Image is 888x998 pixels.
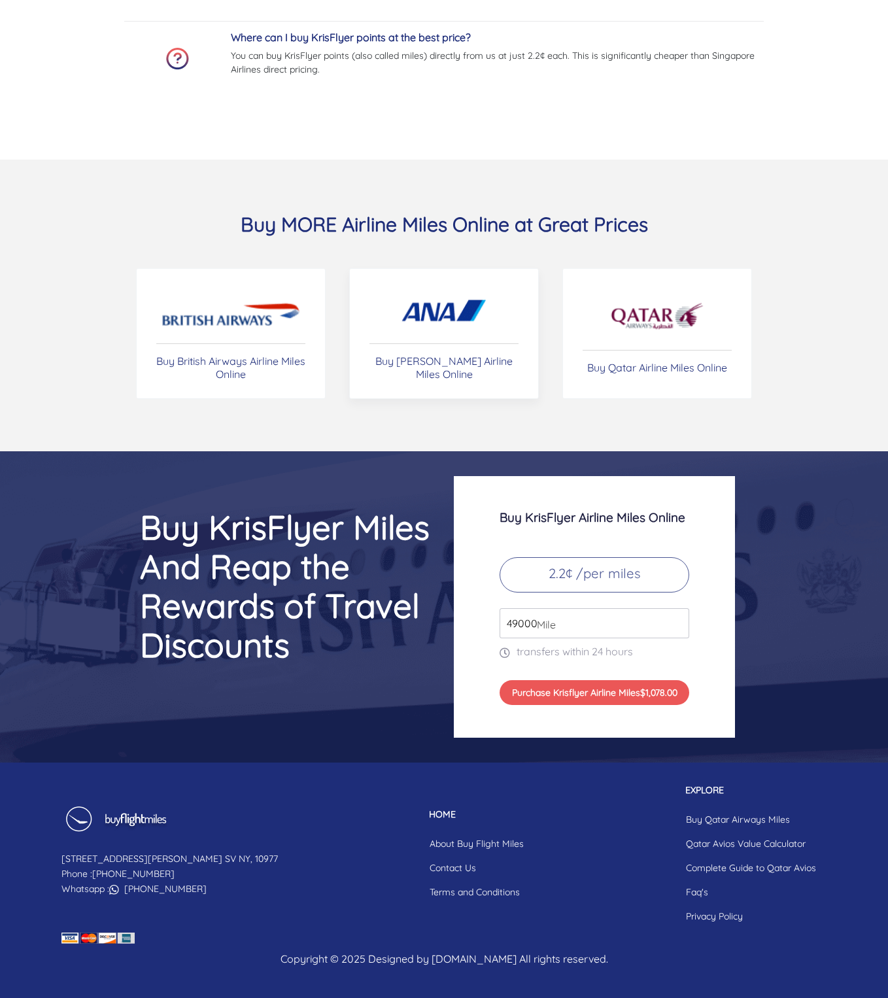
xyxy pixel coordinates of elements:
a: Terms and Conditions [419,880,534,904]
p: Buy British Airways Airline Miles Online [156,354,305,381]
img: Buy ANA miles online [398,287,490,333]
span: $1,078.00 [640,687,677,698]
a: [PHONE_NUMBER] [124,883,207,895]
a: Buy Qatar Airline Miles Online [562,268,752,399]
a: Buy [PERSON_NAME] Airline Miles Online [349,268,539,399]
img: credit card icon [61,933,135,944]
img: whatsapp icon [109,885,119,895]
a: Qatar Avios Value Calculator [675,832,827,856]
h3: Buy KrisFlyer Airline Miles Online [500,509,689,526]
span: Mile [530,617,556,632]
a: [PHONE_NUMBER] [92,868,175,880]
a: About Buy Flight Miles [419,832,534,856]
img: Buy Qatr miles online [609,294,704,339]
h3: Buy MORE Airline Miles Online at Great Prices [61,212,827,237]
img: faq-icon.png [166,48,189,70]
p: HOME [419,808,534,821]
p: Buy Qatar Airline Miles Online [587,361,727,374]
a: Privacy Policy [675,904,827,929]
h2: Buy KrisFlyer Miles And Reap the Rewards of Travel Discounts [61,508,434,664]
img: Buy British Airways airline miles online [162,287,299,333]
button: Purchase Krisflyer Airline Miles$1,078.00 [500,680,689,705]
img: Buy Flight Miles Footer Logo [61,806,169,841]
p: EXPLORE [675,783,827,797]
p: 2.2¢ /per miles [500,557,689,593]
a: Contact Us [419,856,534,880]
a: Buy British Airways Airline Miles Online [136,268,326,399]
a: Faq's [675,880,827,904]
a: Buy Qatar Airways Miles [675,808,827,832]
p: transfers within 24 hours [500,644,689,659]
a: Complete Guide to Qatar Avios [675,856,827,880]
p: You can buy KrisFlyer points (also called miles) directly from us at just 2.2¢ each. This is sign... [231,49,764,77]
p: Buy [PERSON_NAME] Airline Miles Online [369,354,519,381]
h5: Where can I buy KrisFlyer points at the best price? [231,31,764,44]
p: [STREET_ADDRESS][PERSON_NAME] SV NY, 10977 Phone : Whatsapp : [61,852,278,897]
